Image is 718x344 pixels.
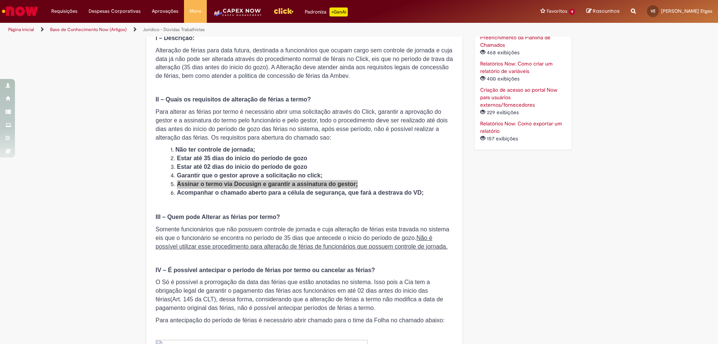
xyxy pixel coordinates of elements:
a: Relatórios Now: Como criar um relatório de variáveis [480,60,553,74]
strong: Estar até 02 dias do inicio do período de gozo [177,164,307,170]
span: 468 exibições [480,49,521,56]
span: Rascunhos [593,7,620,15]
span: 400 exibições [480,75,521,82]
span: Para alterar as férias por termo é necessário abrir uma solicitação através do Click, garantir a ... [156,109,448,141]
span: VE [651,9,656,13]
strong: Acompanhar o chamado aberto para a célula de segurança, que fará a destrava do VD; [177,189,424,196]
span: 229 exibições [480,109,520,116]
strong: Assinar o termo via Docusign e garantir a assinatura do gestor; [177,181,358,187]
span: Requisições [51,7,77,15]
a: Rascunhos [586,8,620,15]
span: 157 exibições [480,135,519,142]
img: click_logo_yellow_360x200.png [273,5,294,16]
span: Para antecipação do período de férias é necessário abrir chamado para o time da Folha no chamado ... [156,317,445,323]
span: Somente funcionários que não possuem controle de jornada e cuja alteração de férias esta travada ... [156,226,449,250]
img: ServiceNow [1,4,39,19]
strong: Garantir que o gestor aprove a solicitação no click; [177,172,322,179]
span: [PERSON_NAME] Etges [661,8,712,14]
span: More [190,7,201,15]
strong: IV – É possível antecipar o período de férias por termo ou cancelar as férias? [156,267,375,273]
span: Aprovações [152,7,178,15]
a: Jurídico - Dúvidas Trabalhistas [143,27,205,33]
a: Base de Conhecimento Now (Artigos) [50,27,127,33]
img: CapexLogo5.png [212,7,262,22]
strong: III – Quem pode Alterar as férias por termo? [156,214,280,220]
u: Não é possível utilizar esse procedimento para alteração de férias de funcionários que possuem co... [156,235,448,250]
strong: II – Quais os requisitos de alteração de férias a termo? [156,96,311,103]
span: Favoritos [547,7,567,15]
span: Despesas Corporativas [89,7,141,15]
span: Alteração de férias para data futura, destinada a funcionários que ocupam cargo sem controle de j... [156,47,453,79]
a: Video - Instruções para Preenchimento da Planilha de Chamados [480,27,550,48]
strong: Não ter controle de jornada; [175,146,255,153]
p: +GenAi [329,7,348,16]
strong: Estar até 35 dias do inicio do período de gozo [177,155,307,161]
span: O Só é possível a prorrogação da data das férias que estão anotadas no sistema. Isso pois a Cia t... [156,279,443,311]
a: Relatórios Now: Como exportar um relatório [480,120,562,134]
span: 4 [569,9,575,15]
a: Criação de acesso ao portal Now para usuários externos/fornecedores [480,86,557,108]
strong: I – Descrição: [156,35,194,41]
div: Padroniza [305,7,348,16]
a: Página inicial [8,27,34,33]
ul: Trilhas de página [6,23,473,37]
